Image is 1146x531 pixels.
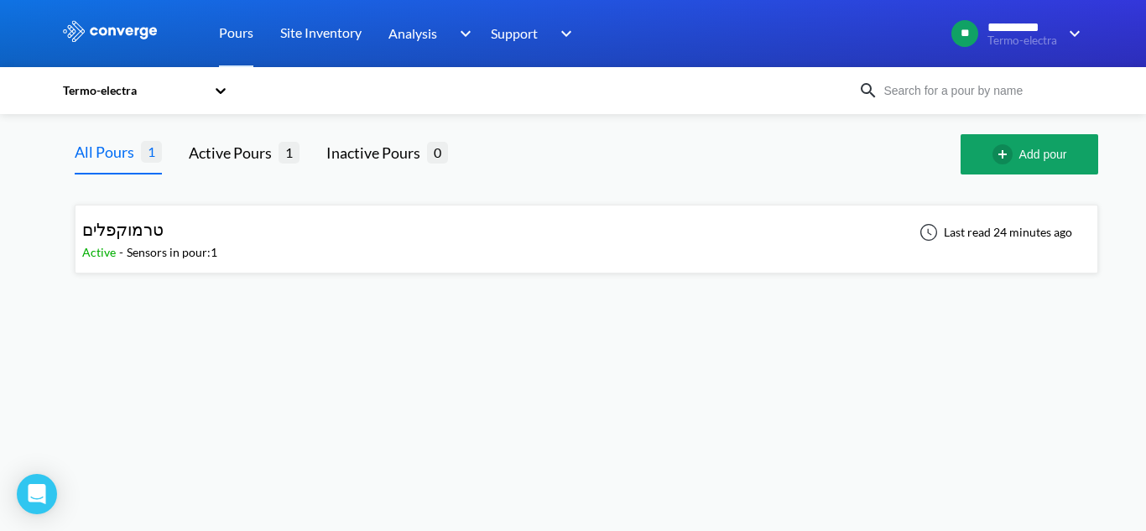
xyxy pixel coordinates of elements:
[992,144,1019,164] img: add-circle-outline.svg
[119,245,127,259] span: -
[449,23,476,44] img: downArrow.svg
[82,219,164,239] span: טרמוקפלים
[75,224,1098,238] a: טרמוקפליםActive-Sensors in pour:1Last read 24 minutes ago
[75,140,141,164] div: All Pours
[388,23,437,44] span: Analysis
[491,23,538,44] span: Support
[17,474,57,514] div: Open Intercom Messenger
[61,20,159,42] img: logo_ewhite.svg
[61,81,206,100] div: Termo-electra
[858,81,878,101] img: icon-search.svg
[910,222,1077,242] div: Last read 24 minutes ago
[550,23,576,44] img: downArrow.svg
[1058,23,1085,44] img: downArrow.svg
[279,142,300,163] span: 1
[987,34,1058,47] span: Termo-electra
[878,81,1081,100] input: Search for a pour by name
[82,245,119,259] span: Active
[961,134,1098,174] button: Add pour
[141,141,162,162] span: 1
[326,141,427,164] div: Inactive Pours
[427,142,448,163] span: 0
[189,141,279,164] div: Active Pours
[127,243,217,262] div: Sensors in pour: 1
